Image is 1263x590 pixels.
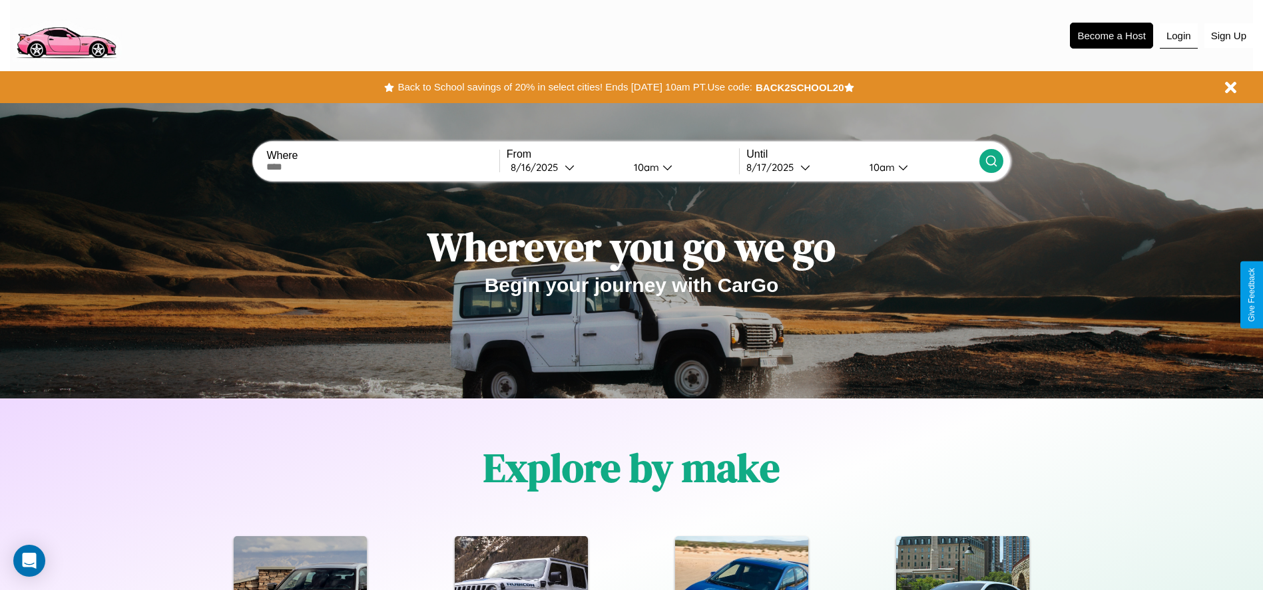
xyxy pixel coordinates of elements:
button: 10am [859,160,979,174]
div: Open Intercom Messenger [13,545,45,577]
b: BACK2SCHOOL20 [756,82,844,93]
button: Login [1160,23,1198,49]
div: Give Feedback [1247,268,1256,322]
label: Where [266,150,499,162]
button: 8/16/2025 [507,160,623,174]
button: Become a Host [1070,23,1153,49]
label: Until [746,148,979,160]
img: logo [10,7,122,62]
div: 8 / 17 / 2025 [746,161,800,174]
button: Back to School savings of 20% in select cities! Ends [DATE] 10am PT.Use code: [394,78,755,96]
div: 10am [863,161,898,174]
button: 10am [623,160,740,174]
button: Sign Up [1204,23,1253,48]
label: From [507,148,739,160]
h1: Explore by make [483,440,780,495]
div: 8 / 16 / 2025 [511,161,565,174]
div: 10am [627,161,662,174]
